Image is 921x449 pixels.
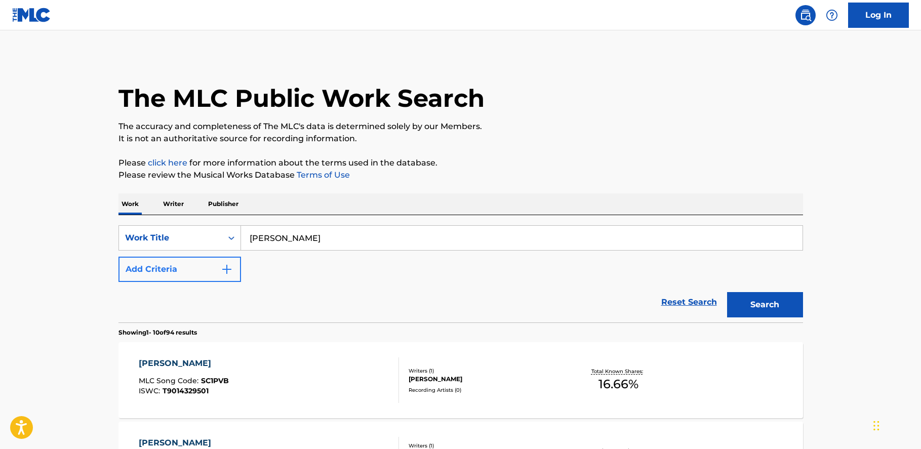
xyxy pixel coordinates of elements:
[873,411,879,441] div: Drag
[295,170,350,180] a: Terms of Use
[139,376,201,385] span: MLC Song Code :
[727,292,803,317] button: Search
[118,193,142,215] p: Work
[409,375,562,384] div: [PERSON_NAME]
[795,5,816,25] a: Public Search
[118,342,803,418] a: [PERSON_NAME]MLC Song Code:SC1PVBISWC:T9014329501Writers (1)[PERSON_NAME]Recording Artists (0)Tot...
[409,367,562,375] div: Writers ( 1 )
[221,263,233,275] img: 9d2ae6d4665cec9f34b9.svg
[139,386,163,395] span: ISWC :
[148,158,187,168] a: click here
[848,3,909,28] a: Log In
[118,328,197,337] p: Showing 1 - 10 of 94 results
[163,386,209,395] span: T9014329501
[118,169,803,181] p: Please review the Musical Works Database
[118,257,241,282] button: Add Criteria
[409,386,562,394] div: Recording Artists ( 0 )
[160,193,187,215] p: Writer
[118,225,803,322] form: Search Form
[826,9,838,21] img: help
[12,8,51,22] img: MLC Logo
[591,368,646,375] p: Total Known Shares:
[205,193,242,215] p: Publisher
[118,133,803,145] p: It is not an authoritative source for recording information.
[118,83,485,113] h1: The MLC Public Work Search
[822,5,842,25] div: Help
[139,437,231,449] div: [PERSON_NAME]
[125,232,216,244] div: Work Title
[118,157,803,169] p: Please for more information about the terms used in the database.
[139,357,229,370] div: [PERSON_NAME]
[870,400,921,449] iframe: Chat Widget
[118,120,803,133] p: The accuracy and completeness of The MLC's data is determined solely by our Members.
[201,376,229,385] span: SC1PVB
[656,291,722,313] a: Reset Search
[598,375,638,393] span: 16.66 %
[799,9,812,21] img: search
